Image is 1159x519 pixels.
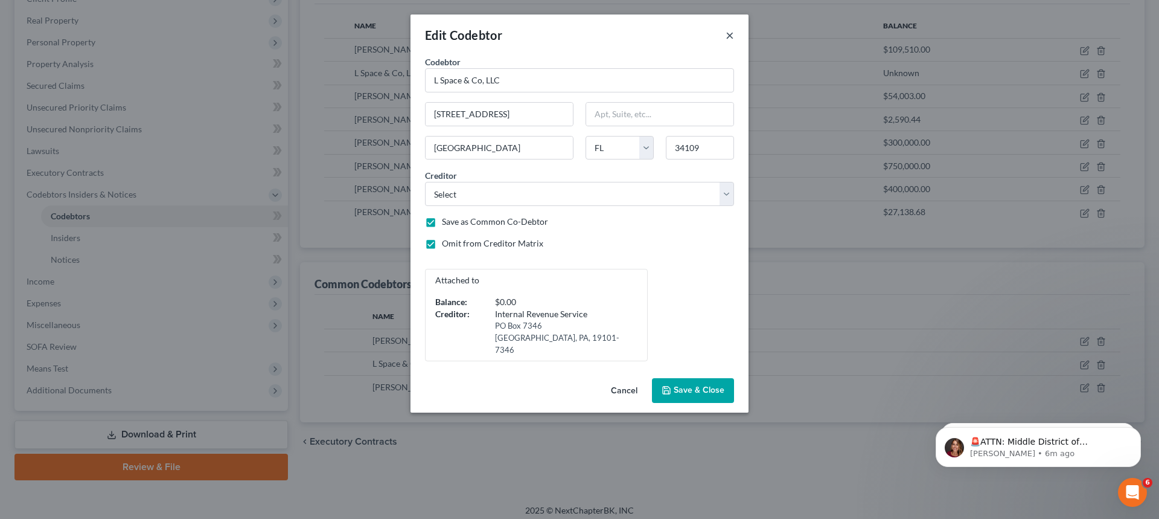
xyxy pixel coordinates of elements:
[666,136,734,160] input: Enter zip...
[425,28,447,42] span: Edit
[579,333,590,343] span: PA,
[435,274,637,286] p: Attached to
[1118,478,1147,507] iframe: Intercom live chat
[426,103,573,126] input: Enter address...
[495,308,631,320] div: Internal Revenue Service
[442,237,543,250] label: Omit from Creditor Matrix
[601,379,647,404] button: Cancel
[442,216,548,228] label: Save as Common Co-Debtor
[495,333,577,343] span: [GEOGRAPHIC_DATA],
[495,296,631,308] div: $0.00
[435,297,467,307] strong: Balance:
[918,402,1159,486] iframe: Intercom notifications message
[1143,478,1152,488] span: 6
[425,170,457,181] span: Creditor
[726,28,734,42] button: ×
[495,320,631,332] div: PO Box 7346
[495,333,619,355] span: 19101-7346
[652,378,734,404] button: Save & Close
[426,137,573,160] input: Enter city...
[425,57,461,67] span: Codebtor
[450,28,502,42] span: Codebtor
[674,385,724,396] span: Save & Close
[586,103,733,126] input: Apt, Suite, etc...
[425,68,734,92] input: Search codebtor by name...
[435,309,470,319] strong: Creditor:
